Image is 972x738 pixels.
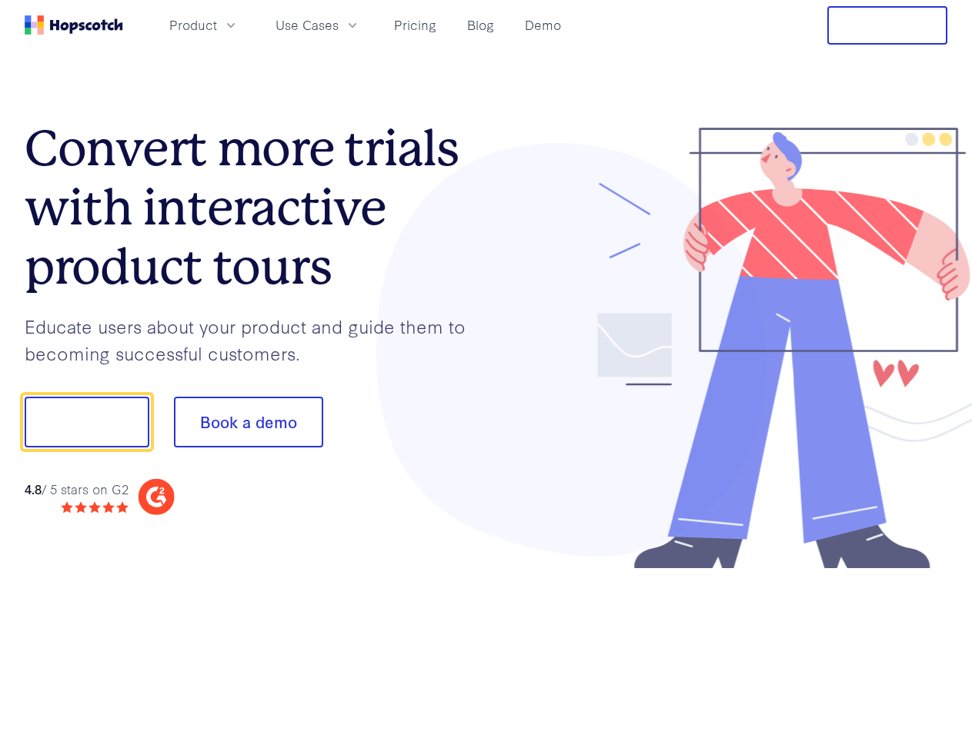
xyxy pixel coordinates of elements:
[174,397,323,447] button: Book a demo
[25,480,129,499] div: / 5 stars on G2
[25,15,123,35] a: Home
[160,12,248,38] button: Product
[461,12,500,38] a: Blog
[25,313,486,366] p: Educate users about your product and guide them to becoming successful customers.
[169,15,217,35] span: Product
[25,397,149,447] button: Show me!
[388,12,443,38] a: Pricing
[25,119,486,296] h1: Convert more trials with interactive product tours
[276,15,339,35] span: Use Cases
[519,12,567,38] a: Demo
[827,6,947,45] button: Free Trial
[25,480,42,497] strong: 4.8
[266,12,369,38] button: Use Cases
